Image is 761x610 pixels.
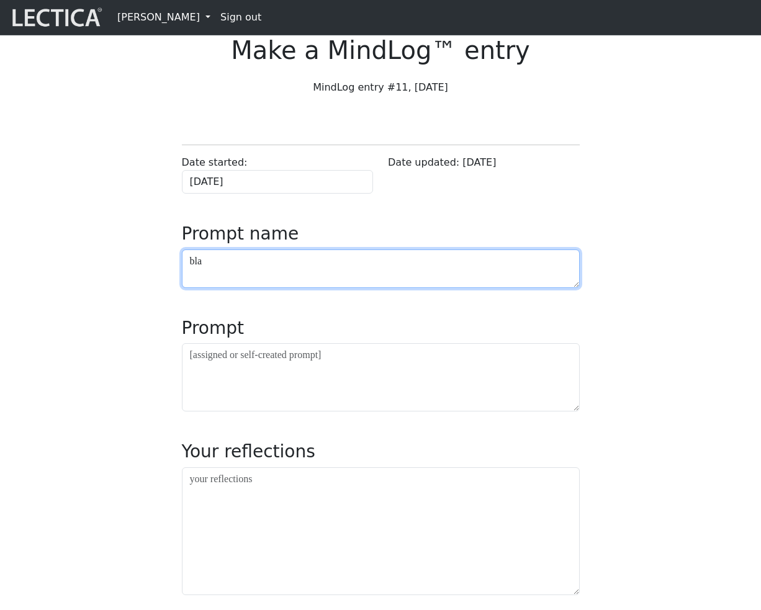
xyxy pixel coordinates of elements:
label: Date started: [182,155,248,170]
p: MindLog entry #11, [DATE] [182,80,580,95]
h3: Prompt name [182,223,580,244]
img: lecticalive [9,6,102,29]
div: Date updated: [DATE] [381,155,587,194]
a: [PERSON_NAME] [112,5,215,30]
a: Sign out [215,5,266,30]
h3: Your reflections [182,441,580,462]
h3: Prompt [182,318,580,339]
